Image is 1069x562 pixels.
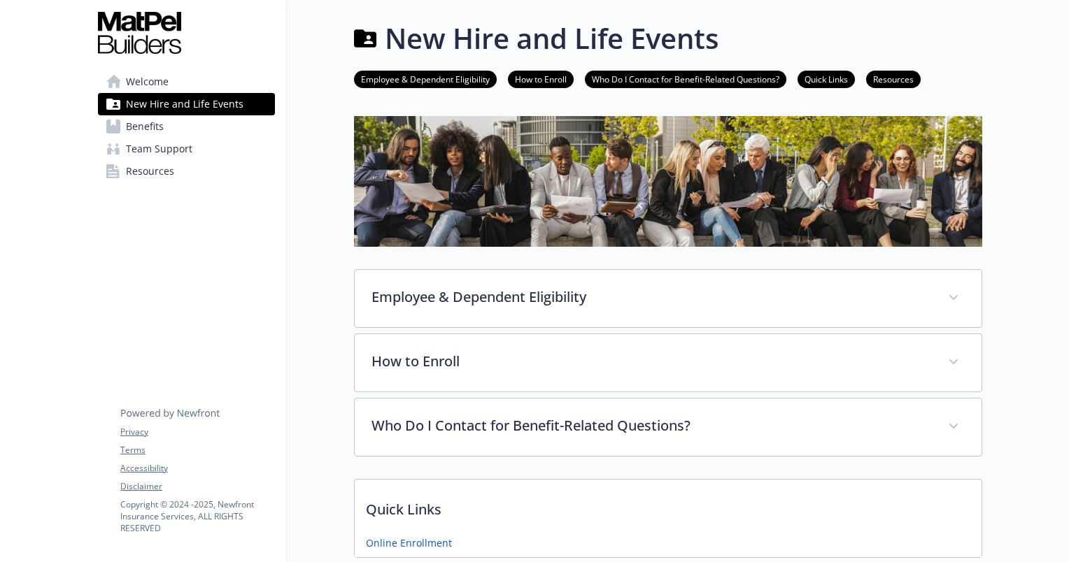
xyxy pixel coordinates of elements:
span: Team Support [126,138,192,160]
a: Employee & Dependent Eligibility [354,72,497,85]
a: Online Enrollment [366,535,452,550]
a: New Hire and Life Events [98,93,275,115]
a: How to Enroll [508,72,574,85]
a: Accessibility [120,462,274,475]
span: New Hire and Life Events [126,93,243,115]
a: Benefits [98,115,275,138]
img: new hire page banner [354,116,982,247]
a: Resources [866,72,921,85]
div: How to Enroll [355,334,982,391]
div: Who Do I Contact for Benefit-Related Questions? [355,398,982,456]
span: Resources [126,160,174,182]
p: Who Do I Contact for Benefit-Related Questions? [371,415,931,436]
a: Resources [98,160,275,182]
p: Employee & Dependent Eligibility [371,287,931,308]
a: Quick Links [798,72,855,85]
span: Benefits [126,115,164,138]
a: Team Support [98,138,275,160]
a: Disclaimer [120,480,274,493]
a: Who Do I Contact for Benefit-Related Questions? [585,72,786,85]
p: Quick Links [355,480,982,531]
div: Employee & Dependent Eligibility [355,270,982,327]
p: How to Enroll [371,351,931,372]
h1: New Hire and Life Events [385,17,718,59]
a: Terms [120,444,274,456]
a: Privacy [120,426,274,438]
p: Copyright © 2024 - 2025 , Newfront Insurance Services, ALL RIGHTS RESERVED [120,498,274,534]
span: Welcome [126,71,169,93]
a: Welcome [98,71,275,93]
